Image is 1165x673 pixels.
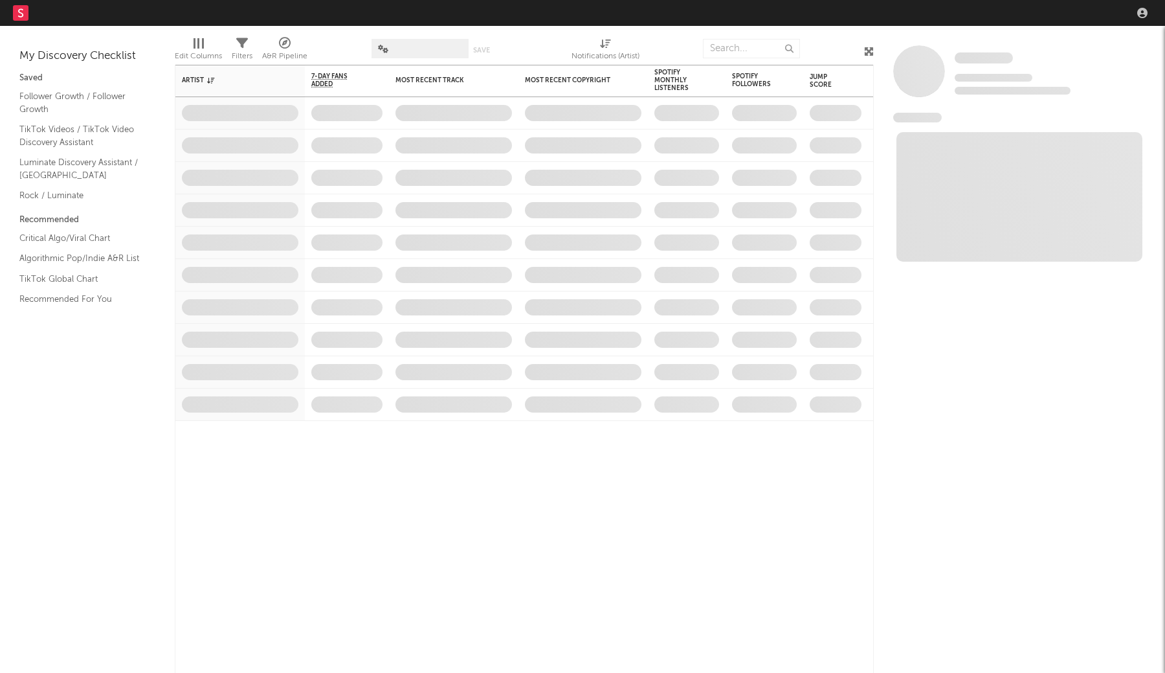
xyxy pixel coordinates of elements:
[262,49,307,64] div: A&R Pipeline
[232,49,252,64] div: Filters
[19,212,155,228] div: Recommended
[19,231,142,245] a: Critical Algo/Viral Chart
[810,73,842,89] div: Jump Score
[175,32,222,70] div: Edit Columns
[395,76,493,84] div: Most Recent Track
[19,155,142,182] a: Luminate Discovery Assistant / [GEOGRAPHIC_DATA]
[19,71,155,86] div: Saved
[703,39,800,58] input: Search...
[525,76,622,84] div: Most Recent Copyright
[19,292,142,306] a: Recommended For You
[654,69,700,92] div: Spotify Monthly Listeners
[571,49,639,64] div: Notifications (Artist)
[311,73,363,88] span: 7-Day Fans Added
[955,87,1071,95] span: 0 fans last week
[19,89,142,116] a: Follower Growth / Follower Growth
[19,49,155,64] div: My Discovery Checklist
[732,73,777,88] div: Spotify Followers
[955,52,1013,63] span: Some Artist
[232,32,252,70] div: Filters
[262,32,307,70] div: A&R Pipeline
[182,76,279,84] div: Artist
[19,122,142,149] a: TikTok Videos / TikTok Video Discovery Assistant
[19,272,142,286] a: TikTok Global Chart
[19,188,142,203] a: Rock / Luminate
[955,52,1013,65] a: Some Artist
[893,113,942,122] span: News Feed
[955,74,1032,82] span: Tracking Since: [DATE]
[473,47,490,54] button: Save
[571,32,639,70] div: Notifications (Artist)
[19,251,142,266] a: Algorithmic Pop/Indie A&R List
[175,49,222,64] div: Edit Columns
